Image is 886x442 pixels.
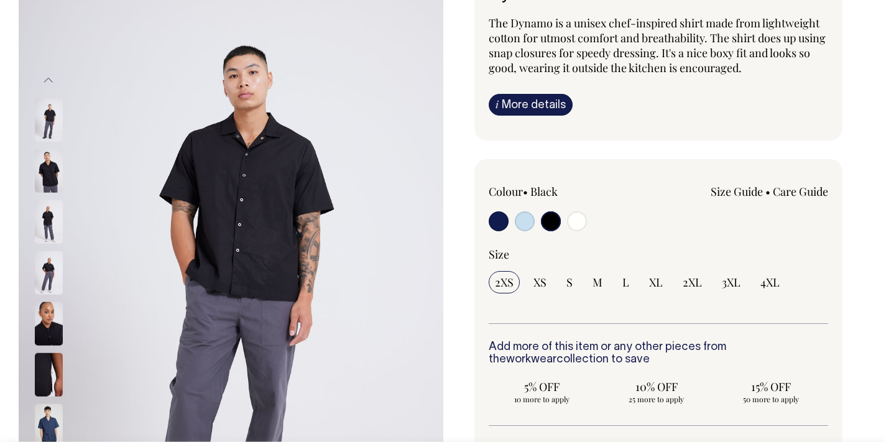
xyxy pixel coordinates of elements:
[560,271,579,293] input: S
[489,341,829,366] h6: Add more of this item or any other pieces from the collection to save
[724,379,818,394] span: 15% OFF
[609,394,704,404] span: 25 more to apply
[711,184,763,199] a: Size Guide
[495,379,589,394] span: 5% OFF
[506,354,556,365] a: workwear
[35,352,63,396] img: black
[496,98,499,111] span: i
[586,271,609,293] input: M
[716,271,747,293] input: 3XL
[489,271,520,293] input: 2XS
[724,394,818,404] span: 50 more to apply
[35,98,63,141] img: black
[523,184,528,199] span: •
[609,379,704,394] span: 10% OFF
[616,271,635,293] input: L
[35,149,63,192] img: black
[495,394,589,404] span: 10 more to apply
[603,375,710,408] input: 10% OFF 25 more to apply
[489,184,625,199] div: Colour
[649,275,663,290] span: XL
[593,275,602,290] span: M
[489,247,829,262] div: Size
[566,275,573,290] span: S
[35,251,63,294] img: black
[35,302,63,345] img: black
[489,375,596,408] input: 5% OFF 10 more to apply
[676,271,708,293] input: 2XL
[489,94,573,116] a: iMore details
[527,271,553,293] input: XS
[35,200,63,243] img: black
[754,271,786,293] input: 4XL
[773,184,828,199] a: Care Guide
[489,16,826,75] span: The Dynamo is a unisex chef-inspired shirt made from lightweight cotton for utmost comfort and br...
[722,275,741,290] span: 3XL
[39,67,58,94] button: Previous
[530,184,558,199] label: Black
[622,275,629,290] span: L
[683,275,702,290] span: 2XL
[765,184,770,199] span: •
[495,275,514,290] span: 2XS
[760,275,780,290] span: 4XL
[533,275,547,290] span: XS
[718,375,824,408] input: 15% OFF 50 more to apply
[643,271,669,293] input: XL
